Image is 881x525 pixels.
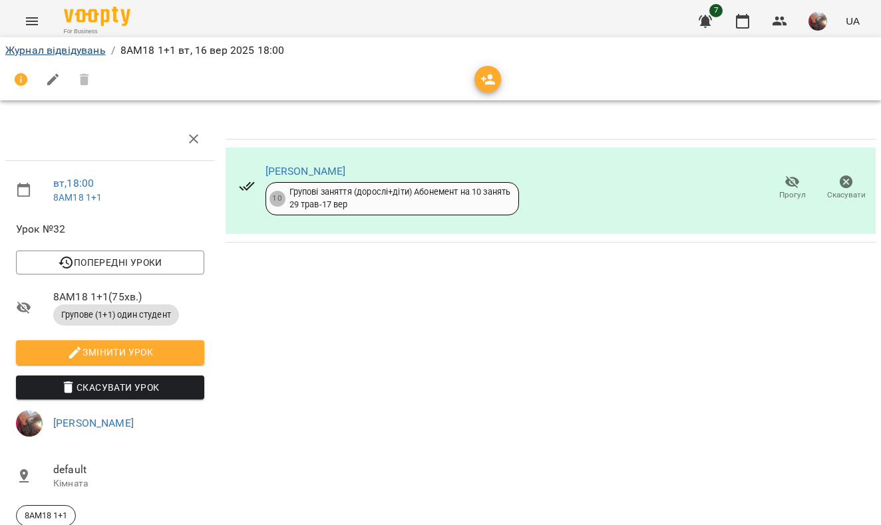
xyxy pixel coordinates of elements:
[16,5,48,37] button: Menu
[5,44,106,56] a: Журнал відвідувань
[53,462,204,478] span: default
[765,169,819,207] button: Прогул
[120,43,285,58] p: 8АМ18 1+1 вт, 16 вер 2025 18:00
[269,191,285,207] div: 10
[53,477,204,490] p: Кімната
[16,340,204,364] button: Змінити урок
[27,255,194,270] span: Попередні уроки
[819,169,873,207] button: Скасувати
[27,379,194,395] span: Скасувати Урок
[27,344,194,360] span: Змінити урок
[53,177,94,189] a: вт , 18:00
[53,289,204,305] span: 8АМ18 1+1 ( 75 хв. )
[53,417,134,429] a: [PERSON_NAME]
[840,9,865,33] button: UA
[846,14,860,28] span: UA
[808,12,827,31] img: 07d1fbc4fc69662ef2ada89552c7a29a.jpg
[827,189,866,201] span: Скасувати
[53,309,179,321] span: Групове (1+1) один студент
[16,251,204,274] button: Попередні уроки
[17,510,75,522] span: 8АМ18 1+1
[16,410,43,437] img: 07d1fbc4fc69662ef2ada89552c7a29a.jpg
[16,375,204,399] button: Скасувати Урок
[289,186,511,211] div: Групові заняття (дорослі+діти) Абонемент на 10 занять 29 трав - 17 вер
[111,43,115,58] li: /
[5,43,876,58] nav: breadcrumb
[16,221,204,237] span: Урок №32
[64,7,130,26] img: Voopty Logo
[779,189,806,201] span: Прогул
[709,4,723,17] span: 7
[64,27,130,36] span: For Business
[53,192,102,203] a: 8АМ18 1+1
[265,165,346,177] a: [PERSON_NAME]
